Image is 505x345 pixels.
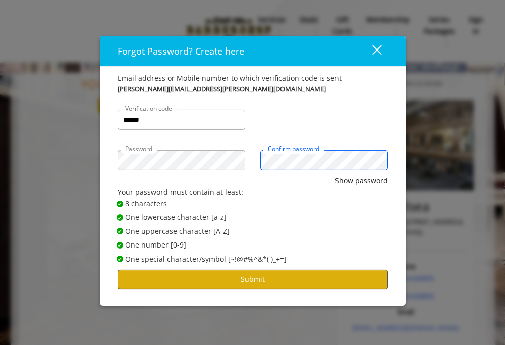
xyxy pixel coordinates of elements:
b: [PERSON_NAME][EMAIL_ADDRESS][PERSON_NAME][DOMAIN_NAME] [118,84,326,94]
span: ✔ [118,255,122,263]
button: Show password [335,175,388,186]
label: Verification code [120,104,177,113]
input: Password [118,150,245,170]
span: ✔ [118,200,122,208]
input: Confirm password [260,150,388,170]
label: Password [120,144,157,154]
div: close dialog [361,44,381,57]
span: 8 characters [125,198,167,209]
span: Forgot Password? Create here [118,44,244,57]
span: ✔ [118,213,122,221]
span: One uppercase character [A-Z] [125,226,230,237]
span: One special character/symbol [~!@#%^&*( )_+=] [125,253,287,264]
div: Your password must contain at least: [118,186,388,198]
button: Submit [118,270,388,289]
div: Email address or Mobile number to which verification code is sent [118,73,388,84]
label: Confirm password [263,144,324,154]
span: One number [0-9] [125,239,186,251]
span: ✔ [118,227,122,235]
span: One lowercase character [a-z] [125,212,227,223]
input: Verification code [118,110,245,130]
button: close dialog [354,42,388,60]
span: ✔ [118,241,122,249]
